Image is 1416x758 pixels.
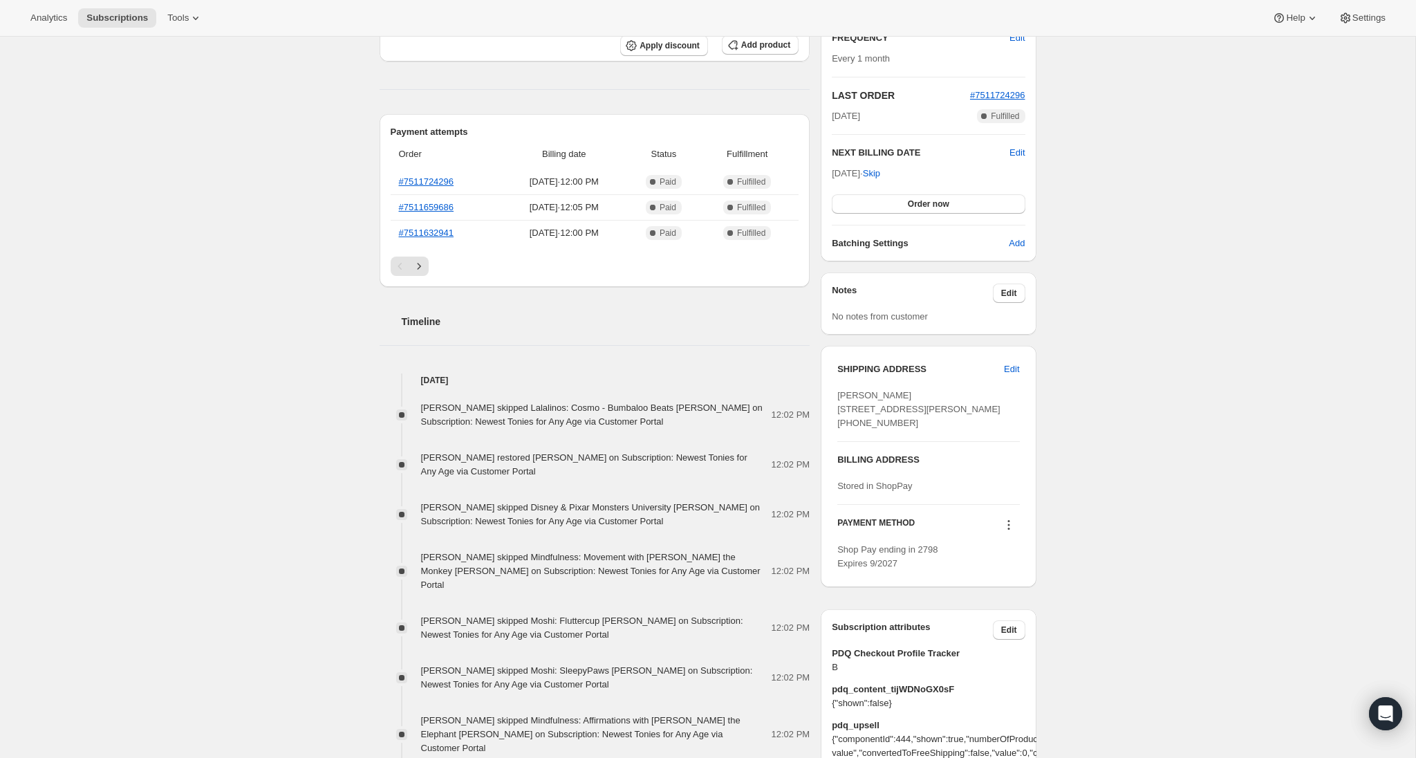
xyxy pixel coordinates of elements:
button: Settings [1330,8,1394,28]
span: Fulfilled [737,228,765,239]
span: B [832,660,1025,674]
span: [DATE] · 12:00 PM [505,175,624,189]
span: [PERSON_NAME] restored [PERSON_NAME] on Subscription: Newest Tonies for Any Age via Customer Portal [421,452,747,477]
button: Analytics [22,8,75,28]
h4: [DATE] [380,373,810,387]
th: Order [391,139,501,169]
span: Paid [660,176,676,187]
button: Add product [722,35,799,55]
span: pdq_content_tijWDNoGX0sF [832,683,1025,696]
span: Help [1286,12,1305,24]
button: Next [409,257,429,276]
a: #7511632941 [399,228,454,238]
span: {"shown":false} [832,696,1025,710]
span: pdq_upsell [832,719,1025,732]
a: #7511724296 [399,176,454,187]
h2: Payment attempts [391,125,799,139]
span: Stored in ShopPay [837,481,912,491]
h2: FREQUENCY [832,31,1009,45]
span: 12:02 PM [772,621,810,635]
button: Edit [1009,146,1025,160]
span: Fulfillment [704,147,790,161]
span: Fulfilled [991,111,1019,122]
span: Order now [908,198,949,210]
button: #7511724296 [970,89,1025,102]
h3: PAYMENT METHOD [837,517,915,536]
span: Skip [863,167,880,181]
span: Paid [660,202,676,213]
button: Edit [993,284,1025,303]
span: Add [1009,237,1025,250]
span: Every 1 month [832,53,890,64]
span: Status [632,147,696,161]
a: #7511659686 [399,202,454,212]
span: Add product [741,39,790,50]
span: Edit [1004,362,1019,376]
button: Tools [159,8,211,28]
h3: Notes [832,284,993,303]
span: Analytics [30,12,67,24]
span: Fulfilled [737,176,765,187]
span: [DATE] · 12:00 PM [505,226,624,240]
span: Edit [1001,625,1017,636]
nav: Pagination [391,257,799,276]
h3: SHIPPING ADDRESS [837,362,1004,376]
span: [PERSON_NAME] skipped Disney & Pixar Monsters University [PERSON_NAME] on Subscription: Newest To... [421,502,761,526]
span: Billing date [505,147,624,161]
button: Subscriptions [78,8,156,28]
span: 12:02 PM [772,671,810,685]
h6: Batching Settings [832,237,1009,250]
span: [PERSON_NAME] skipped Mindfulness: Affirmations with [PERSON_NAME] the Elephant [PERSON_NAME] on ... [421,715,740,753]
span: PDQ Checkout Profile Tracker [832,647,1025,660]
h3: Subscription attributes [832,620,993,640]
span: Tools [167,12,189,24]
span: 12:02 PM [772,728,810,741]
span: [PERSON_NAME] [STREET_ADDRESS][PERSON_NAME] [PHONE_NUMBER] [837,390,1000,428]
span: 12:02 PM [772,408,810,422]
button: Edit [993,620,1025,640]
span: Paid [660,228,676,239]
h3: BILLING ADDRESS [837,453,1019,467]
span: Edit [1001,288,1017,299]
h2: NEXT BILLING DATE [832,146,1009,160]
button: Edit [1001,27,1033,49]
span: [DATE] · [832,168,880,178]
span: [DATE] [832,109,860,123]
span: Edit [1009,31,1025,45]
button: Edit [996,358,1027,380]
button: Apply discount [620,35,708,56]
button: Add [1000,232,1033,255]
span: Shop Pay ending in 2798 Expires 9/2027 [837,544,938,568]
span: [PERSON_NAME] skipped Lalalinos: Cosmo - Bumbaloo Beats [PERSON_NAME] on Subscription: Newest Ton... [421,403,763,427]
span: 12:02 PM [772,458,810,472]
span: No notes from customer [832,311,928,322]
span: Fulfilled [737,202,765,213]
span: [PERSON_NAME] skipped Moshi: Fluttercup [PERSON_NAME] on Subscription: Newest Tonies for Any Age ... [421,616,743,640]
button: Help [1264,8,1327,28]
span: Subscriptions [86,12,148,24]
h2: Timeline [402,315,810,329]
div: Open Intercom Messenger [1369,697,1402,730]
button: Skip [855,163,888,185]
h2: LAST ORDER [832,89,970,102]
span: [PERSON_NAME] skipped Moshi: SleepyPaws [PERSON_NAME] on Subscription: Newest Tonies for Any Age ... [421,665,753,690]
span: Settings [1352,12,1386,24]
span: Apply discount [640,40,700,51]
a: #7511724296 [970,90,1025,100]
button: Order now [832,194,1025,214]
span: [PERSON_NAME] skipped Mindfulness: Movement with [PERSON_NAME] the Monkey [PERSON_NAME] on Subscr... [421,552,761,590]
span: 12:02 PM [772,508,810,521]
span: [DATE] · 12:05 PM [505,201,624,214]
span: 12:02 PM [772,564,810,578]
